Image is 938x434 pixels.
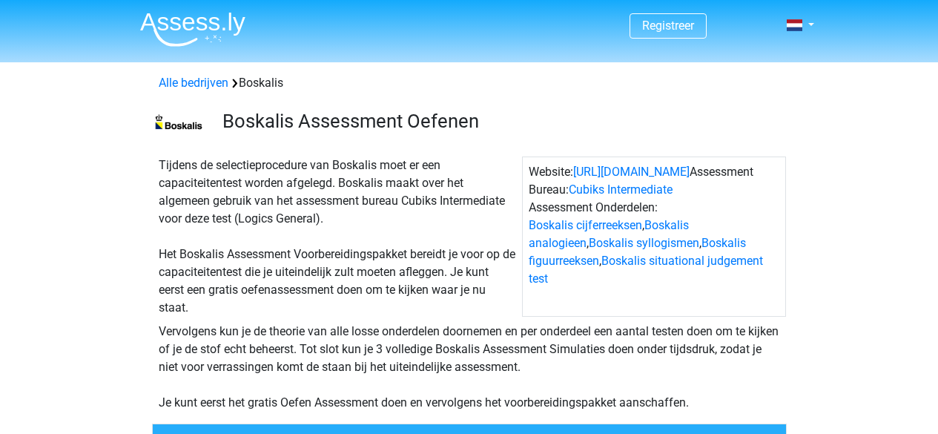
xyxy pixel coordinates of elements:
[522,157,786,317] div: Website: Assessment Bureau: Assessment Onderdelen: , , , ,
[529,236,746,268] a: Boskalis figuurreeksen
[529,218,642,232] a: Boskalis cijferreeksen
[153,323,786,412] div: Vervolgens kun je de theorie van alle losse onderdelen doornemen en per onderdeel een aantal test...
[222,110,775,133] h3: Boskalis Assessment Oefenen
[589,236,699,250] a: Boskalis syllogismen
[159,76,228,90] a: Alle bedrijven
[529,218,689,250] a: Boskalis analogieen
[529,254,763,286] a: Boskalis situational judgement test
[140,12,245,47] img: Assessly
[153,74,786,92] div: Boskalis
[153,157,522,317] div: Tijdens de selectieprocedure van Boskalis moet er een capaciteitentest worden afgelegd. Boskalis ...
[569,183,673,197] a: Cubiks Intermediate
[642,19,694,33] a: Registreer
[573,165,690,179] a: [URL][DOMAIN_NAME]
